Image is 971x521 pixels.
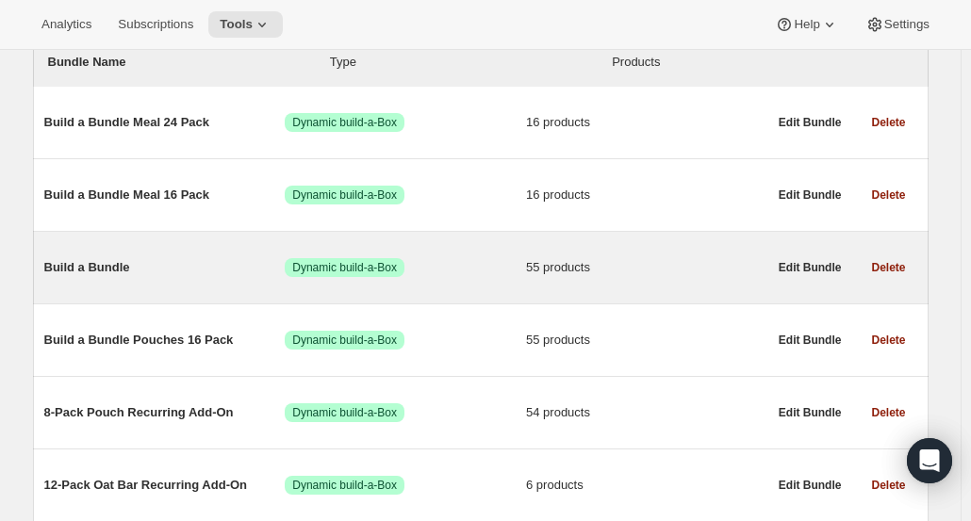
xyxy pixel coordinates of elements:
[44,331,286,350] span: Build a Bundle Pouches 16 Pack
[107,11,205,38] button: Subscriptions
[871,478,905,493] span: Delete
[44,476,286,495] span: 12-Pack Oat Bar Recurring Add-On
[30,11,103,38] button: Analytics
[860,472,916,498] button: Delete
[860,109,916,136] button: Delete
[794,17,819,32] span: Help
[292,478,397,493] span: Dynamic build-a-Box
[871,260,905,275] span: Delete
[779,115,842,130] span: Edit Bundle
[330,53,612,72] div: Type
[526,258,767,277] span: 55 products
[871,115,905,130] span: Delete
[860,327,916,353] button: Delete
[292,260,397,275] span: Dynamic build-a-Box
[884,17,930,32] span: Settings
[854,11,941,38] button: Settings
[767,399,853,426] button: Edit Bundle
[764,11,849,38] button: Help
[220,17,253,32] span: Tools
[526,113,767,132] span: 16 products
[779,187,842,203] span: Edit Bundle
[292,115,397,130] span: Dynamic build-a-Box
[526,186,767,204] span: 16 products
[860,254,916,281] button: Delete
[292,187,397,203] span: Dynamic build-a-Box
[767,182,853,208] button: Edit Bundle
[44,258,286,277] span: Build a Bundle
[526,403,767,422] span: 54 products
[767,109,853,136] button: Edit Bundle
[779,260,842,275] span: Edit Bundle
[48,53,330,72] p: Bundle Name
[860,399,916,426] button: Delete
[41,17,91,32] span: Analytics
[526,331,767,350] span: 55 products
[779,405,842,420] span: Edit Bundle
[526,476,767,495] span: 6 products
[612,53,894,72] div: Products
[860,182,916,208] button: Delete
[118,17,193,32] span: Subscriptions
[871,405,905,420] span: Delete
[44,113,286,132] span: Build a Bundle Meal 24 Pack
[871,333,905,348] span: Delete
[767,472,853,498] button: Edit Bundle
[292,405,397,420] span: Dynamic build-a-Box
[779,333,842,348] span: Edit Bundle
[767,327,853,353] button: Edit Bundle
[292,333,397,348] span: Dynamic build-a-Box
[779,478,842,493] span: Edit Bundle
[44,186,286,204] span: Build a Bundle Meal 16 Pack
[871,187,905,203] span: Delete
[44,403,286,422] span: 8-Pack Pouch Recurring Add-On
[208,11,283,38] button: Tools
[767,254,853,281] button: Edit Bundle
[907,438,952,483] div: Open Intercom Messenger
